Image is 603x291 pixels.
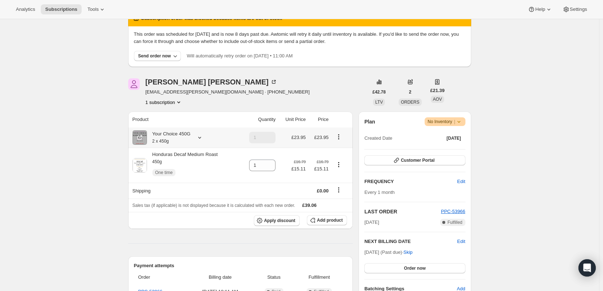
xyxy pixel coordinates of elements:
[447,135,461,141] span: [DATE]
[364,238,457,245] h2: NEXT BILLING DATE
[87,6,99,12] span: Tools
[296,274,343,281] span: Fulfillment
[405,87,416,97] button: 2
[128,112,240,127] th: Product
[364,118,375,125] h2: Plan
[457,178,465,185] span: Edit
[454,119,455,125] span: |
[364,155,465,165] button: Customer Portal
[399,247,417,258] button: Skip
[409,89,412,95] span: 2
[302,203,317,208] span: £39.06
[317,160,329,164] small: £16.79
[375,100,383,105] span: LTV
[373,89,386,95] span: £42.78
[134,31,465,45] p: This order was scheduled for [DATE] and is now 8 days past due. Awtomic will retry it daily until...
[133,158,147,173] img: product img
[428,118,462,125] span: No Inventory
[401,157,434,163] span: Customer Portal
[45,6,77,12] span: Subscriptions
[278,112,308,127] th: Unit Price
[558,4,591,14] button: Settings
[264,218,295,223] span: Apply discount
[152,139,169,144] small: 2 x 450g
[403,249,412,256] span: Skip
[134,51,181,61] button: Send order now
[364,263,465,273] button: Order now
[128,78,140,90] span: Katherine Lovett
[16,6,35,12] span: Analytics
[83,4,110,14] button: Tools
[404,265,426,271] span: Order now
[333,161,344,169] button: Product actions
[368,87,390,97] button: £42.78
[307,215,347,225] button: Add product
[294,160,306,164] small: £16.79
[333,133,344,141] button: Product actions
[128,183,240,199] th: Shipping
[291,165,306,173] span: £15.11
[364,219,379,226] span: [DATE]
[578,259,596,277] div: Open Intercom Messenger
[364,135,392,142] span: Created Date
[147,130,191,145] div: Your Choice 450G
[134,262,347,269] h2: Payment attempts
[364,249,412,255] span: [DATE] (Past due) ·
[317,217,343,223] span: Add product
[524,4,556,14] button: Help
[138,53,171,59] div: Send order now
[188,274,252,281] span: Billing date
[240,112,278,127] th: Quantity
[364,208,441,215] h2: LAST ORDER
[254,215,300,226] button: Apply discount
[401,100,419,105] span: ORDERS
[146,78,277,86] div: [PERSON_NAME] [PERSON_NAME]
[364,190,395,195] span: Every 1 month
[134,269,186,285] th: Order
[133,130,147,145] img: product img
[146,88,310,96] span: [EMAIL_ADDRESS][PERSON_NAME][DOMAIN_NAME] · [PHONE_NUMBER]
[187,52,292,60] p: Will automatically retry order on [DATE] • 11:00 AM
[256,274,291,281] span: Status
[12,4,39,14] button: Analytics
[333,186,344,194] button: Shipping actions
[441,208,465,215] button: PPC-53966
[146,99,182,106] button: Product actions
[430,87,445,94] span: £21.39
[364,178,457,185] h2: FREQUENCY
[317,188,329,194] span: £0.00
[308,112,331,127] th: Price
[457,238,465,245] button: Edit
[442,133,465,143] button: [DATE]
[133,203,295,208] span: Sales tax (if applicable) is not displayed because it is calculated with each new order.
[41,4,82,14] button: Subscriptions
[147,151,218,180] div: Honduras Decaf Medium Roast
[291,135,306,140] span: £23.95
[447,220,462,225] span: Fulfilled
[570,6,587,12] span: Settings
[314,135,329,140] span: £23.95
[433,97,442,102] span: AOV
[155,170,173,175] span: One time
[453,176,469,187] button: Edit
[441,209,465,214] a: PPC-53966
[310,165,329,173] span: £15.11
[152,159,162,164] small: 450g
[535,6,545,12] span: Help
